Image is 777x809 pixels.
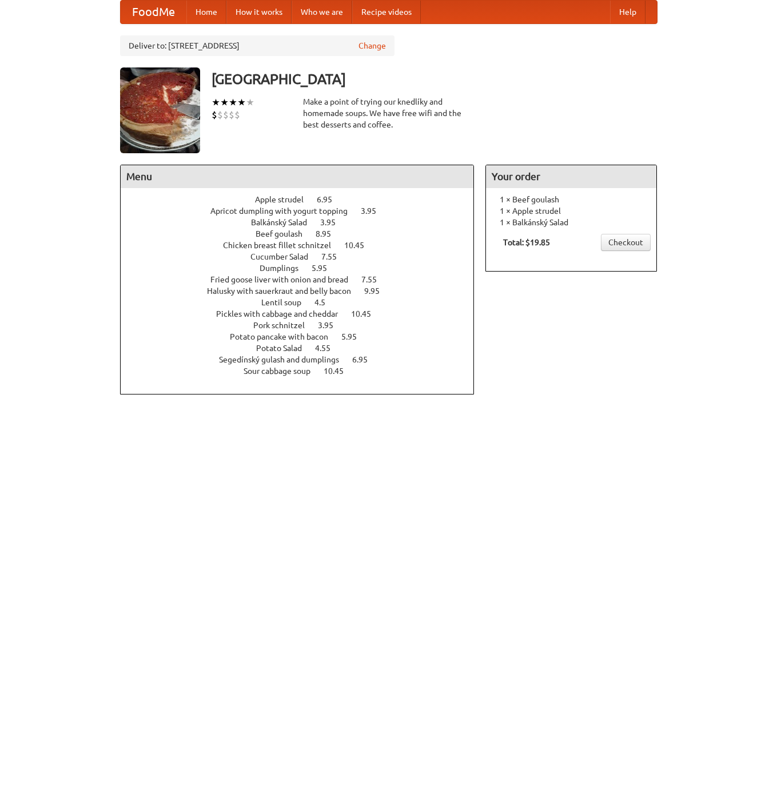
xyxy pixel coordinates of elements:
[230,332,340,341] span: Potato pancake with bacon
[251,218,318,227] span: Balkánský Salad
[316,229,342,238] span: 8.95
[256,229,314,238] span: Beef goulash
[120,35,395,56] div: Deliver to: [STREET_ADDRESS]
[315,344,342,353] span: 4.55
[261,298,346,307] a: Lentil soup 4.5
[292,1,352,23] a: Who we are
[318,321,345,330] span: 3.95
[312,264,338,273] span: 5.95
[207,286,362,296] span: Halusky with sauerkraut and belly bacon
[361,275,388,284] span: 7.55
[216,309,349,318] span: Pickles with cabbage and cheddar
[320,218,347,227] span: 3.95
[250,252,358,261] a: Cucumber Salad 7.55
[210,206,397,216] a: Apricot dumpling with yogurt topping 3.95
[314,298,337,307] span: 4.5
[610,1,645,23] a: Help
[220,96,229,109] li: ★
[361,206,388,216] span: 3.95
[344,241,376,250] span: 10.45
[317,195,344,204] span: 6.95
[260,264,310,273] span: Dumplings
[352,1,421,23] a: Recipe videos
[321,252,348,261] span: 7.55
[601,234,651,251] a: Checkout
[250,252,320,261] span: Cucumber Salad
[261,298,313,307] span: Lentil soup
[237,96,246,109] li: ★
[492,194,651,205] li: 1 × Beef goulash
[492,217,651,228] li: 1 × Balkánský Salad
[260,264,348,273] a: Dumplings 5.95
[358,40,386,51] a: Change
[253,321,354,330] a: Pork schnitzel 3.95
[244,366,365,376] a: Sour cabbage soup 10.45
[207,286,401,296] a: Halusky with sauerkraut and belly bacon 9.95
[503,238,550,247] b: Total: $19.85
[352,355,379,364] span: 6.95
[121,165,474,188] h4: Menu
[229,96,237,109] li: ★
[255,195,353,204] a: Apple strudel 6.95
[216,309,392,318] a: Pickles with cabbage and cheddar 10.45
[212,67,658,90] h3: [GEOGRAPHIC_DATA]
[223,109,229,121] li: $
[486,165,656,188] h4: Your order
[219,355,389,364] a: Segedínský gulash and dumplings 6.95
[186,1,226,23] a: Home
[324,366,355,376] span: 10.45
[256,229,352,238] a: Beef goulash 8.95
[303,96,475,130] div: Make a point of trying our knedlíky and homemade soups. We have free wifi and the best desserts a...
[251,218,357,227] a: Balkánský Salad 3.95
[212,109,217,121] li: $
[226,1,292,23] a: How it works
[210,275,360,284] span: Fried goose liver with onion and bread
[351,309,382,318] span: 10.45
[253,321,316,330] span: Pork schnitzel
[246,96,254,109] li: ★
[244,366,322,376] span: Sour cabbage soup
[210,206,359,216] span: Apricot dumpling with yogurt topping
[212,96,220,109] li: ★
[492,205,651,217] li: 1 × Apple strudel
[223,241,342,250] span: Chicken breast fillet schnitzel
[256,344,352,353] a: Potato Salad 4.55
[121,1,186,23] a: FoodMe
[120,67,200,153] img: angular.jpg
[234,109,240,121] li: $
[217,109,223,121] li: $
[256,344,313,353] span: Potato Salad
[255,195,315,204] span: Apple strudel
[219,355,350,364] span: Segedínský gulash and dumplings
[341,332,368,341] span: 5.95
[230,332,378,341] a: Potato pancake with bacon 5.95
[223,241,385,250] a: Chicken breast fillet schnitzel 10.45
[229,109,234,121] li: $
[364,286,391,296] span: 9.95
[210,275,398,284] a: Fried goose liver with onion and bread 7.55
